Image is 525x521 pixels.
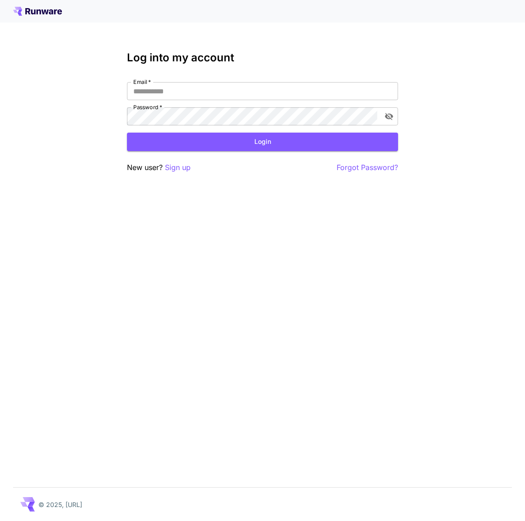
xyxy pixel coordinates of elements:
[381,108,397,124] button: toggle password visibility
[133,78,151,86] label: Email
[337,162,398,173] button: Forgot Password?
[165,162,191,173] button: Sign up
[127,133,398,151] button: Login
[38,500,82,509] p: © 2025, [URL]
[127,162,191,173] p: New user?
[133,103,162,111] label: Password
[127,51,398,64] h3: Log into my account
